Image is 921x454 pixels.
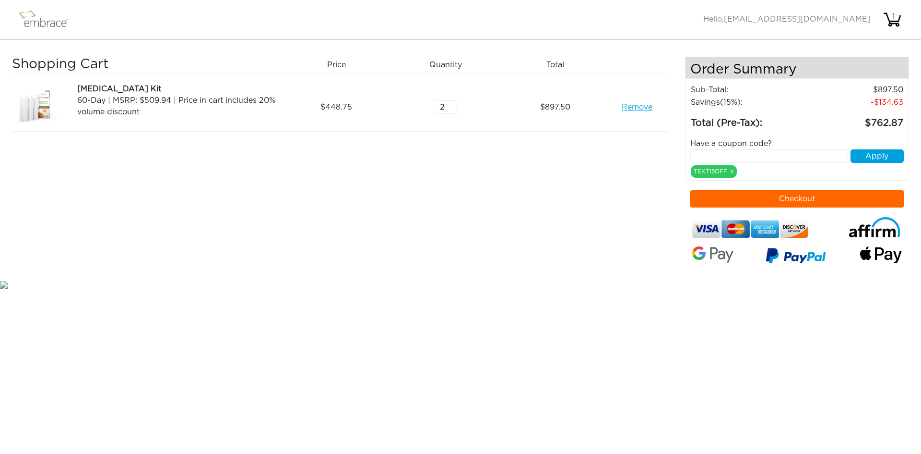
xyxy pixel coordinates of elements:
[883,15,902,23] a: 1
[724,15,871,23] span: [EMAIL_ADDRESS][DOMAIN_NAME]
[691,165,737,178] div: TEXT15OFF
[848,217,902,238] img: affirm-logo.svg
[766,245,826,270] img: paypal-v3.png
[692,246,734,263] img: Google-Pay-Logo.svg
[77,83,278,95] div: [MEDICAL_DATA] Kit
[429,59,462,71] span: Quantity
[703,15,871,23] span: Hello,
[690,190,905,208] button: Checkout
[622,101,652,113] a: Remove
[683,138,911,149] div: Have a coupon code?
[320,101,352,113] span: 448.75
[731,167,734,175] a: x
[720,98,741,106] span: (15%)
[12,57,278,73] h3: Shopping Cart
[17,8,79,32] img: logo.png
[690,96,808,109] td: Savings :
[883,10,902,29] img: cart
[860,246,902,264] img: fullApplePay.png
[808,96,904,109] td: 134.63
[808,109,904,131] td: 762.87
[504,57,614,73] div: Total
[692,217,809,241] img: credit-cards.png
[808,84,904,96] td: 897.50
[540,101,570,113] span: 897.50
[884,11,903,23] div: 1
[77,95,278,118] div: 60-Day | MSRP: $509.94 | Price in cart includes 20% volume discount
[690,109,808,131] td: Total (Pre-Tax):
[285,57,395,73] div: Price
[12,83,60,131] img: a09f5d18-8da6-11e7-9c79-02e45ca4b85b.jpeg
[690,84,808,96] td: Sub-Total:
[685,57,909,79] h4: Order Summary
[850,149,904,163] button: Apply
